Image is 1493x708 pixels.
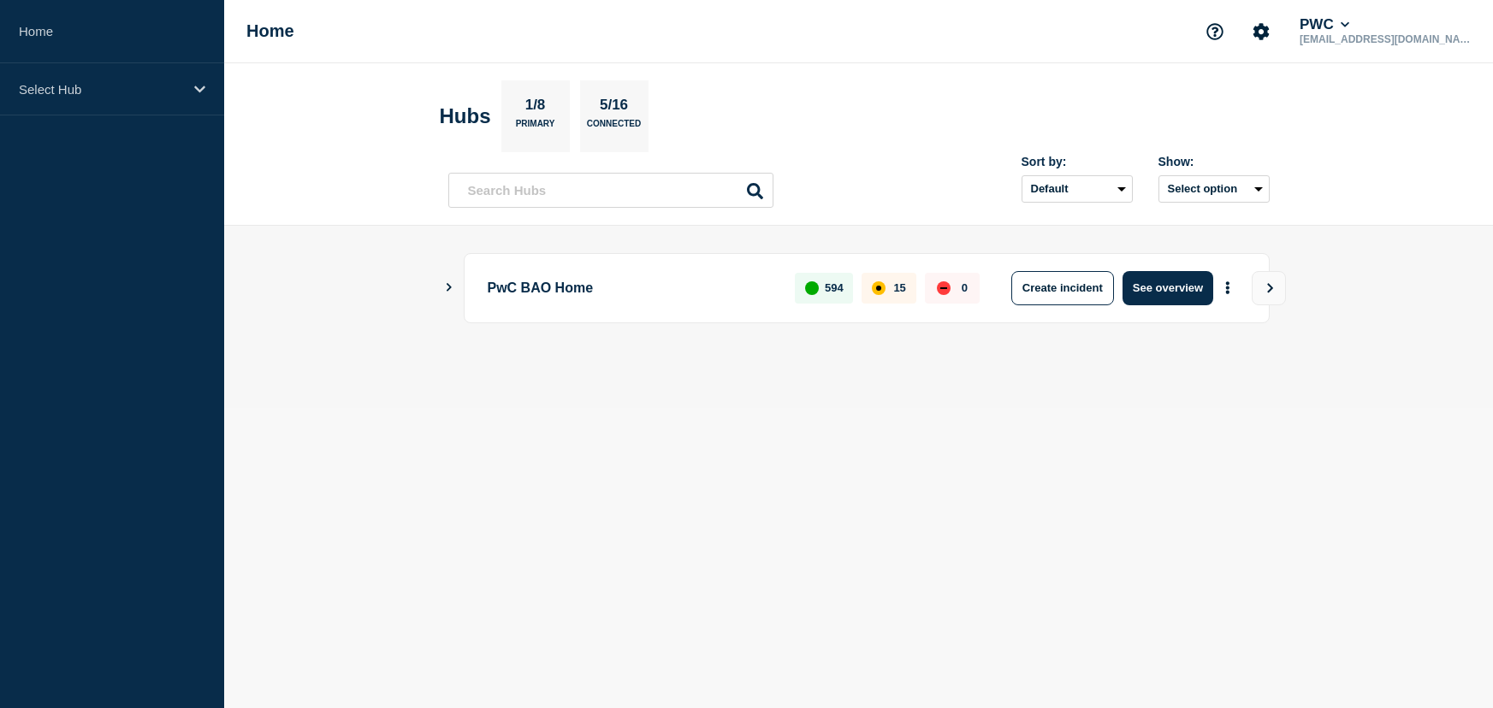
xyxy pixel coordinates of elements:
p: 1/8 [518,97,552,119]
div: Show: [1158,155,1270,168]
button: Support [1197,14,1233,50]
p: 0 [962,281,968,294]
p: PwC BAO Home [488,271,776,305]
button: Show Connected Hubs [445,281,453,294]
p: Primary [516,119,555,137]
button: View [1252,271,1286,305]
p: 5/16 [593,97,634,119]
select: Sort by [1022,175,1133,203]
button: Create incident [1011,271,1114,305]
button: PWC [1296,16,1353,33]
div: affected [872,281,886,295]
div: up [805,281,819,295]
button: Account settings [1243,14,1279,50]
p: [EMAIL_ADDRESS][DOMAIN_NAME] [1296,33,1474,45]
p: Select Hub [19,82,183,97]
input: Search Hubs [448,173,773,208]
h1: Home [246,21,294,41]
button: More actions [1217,272,1239,304]
p: 15 [893,281,905,294]
p: Connected [587,119,641,137]
button: Select option [1158,175,1270,203]
div: down [937,281,951,295]
p: 594 [825,281,844,294]
h2: Hubs [440,104,491,128]
div: Sort by: [1022,155,1133,168]
button: See overview [1123,271,1213,305]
